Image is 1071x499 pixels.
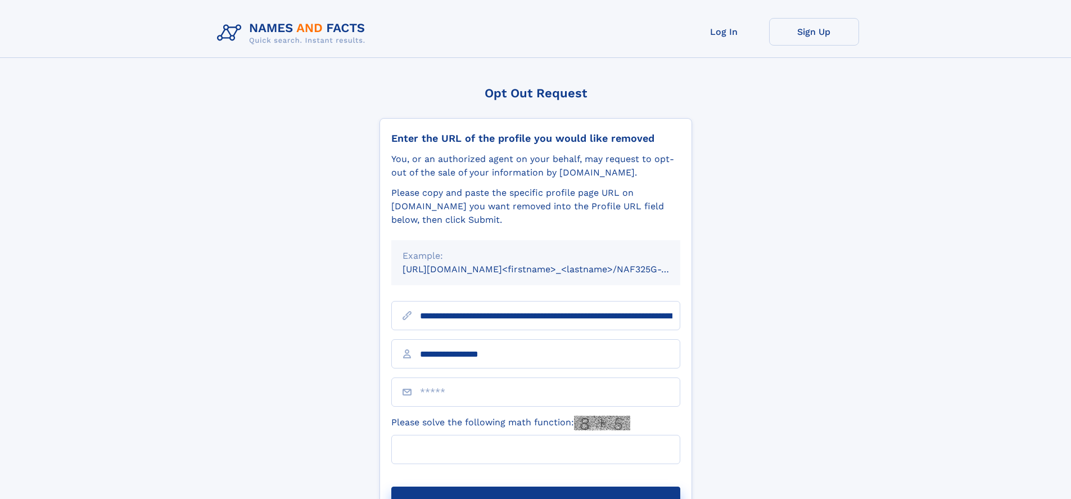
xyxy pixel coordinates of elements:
img: Logo Names and Facts [213,18,374,48]
label: Please solve the following math function: [391,416,630,430]
div: Opt Out Request [379,86,692,100]
div: Example: [403,249,669,263]
div: Enter the URL of the profile you would like removed [391,132,680,145]
a: Sign Up [769,18,859,46]
div: You, or an authorized agent on your behalf, may request to opt-out of the sale of your informatio... [391,152,680,179]
div: Please copy and paste the specific profile page URL on [DOMAIN_NAME] you want removed into the Pr... [391,186,680,227]
a: Log In [679,18,769,46]
small: [URL][DOMAIN_NAME]<firstname>_<lastname>/NAF325G-xxxxxxxx [403,264,702,275]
